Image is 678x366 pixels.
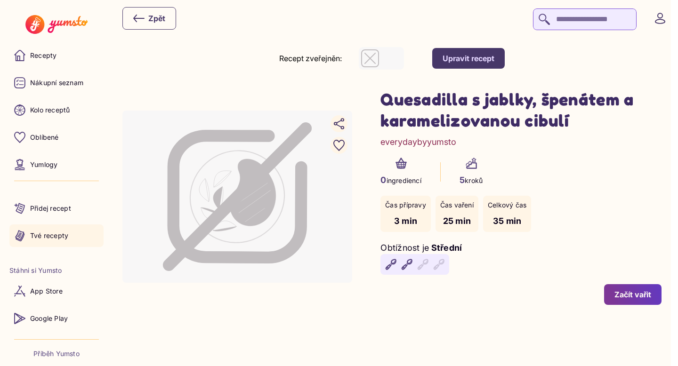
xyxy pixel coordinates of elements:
p: Oblíbené [30,133,59,142]
p: Čas přípravy [385,200,426,210]
img: Yumsto logo [25,15,87,34]
span: Střední [431,243,462,253]
button: Začít vařit [604,284,662,305]
div: Upravit recept [443,53,494,64]
span: 3 min [394,216,417,226]
a: Kolo receptů [9,99,104,121]
p: Kolo receptů [30,105,70,115]
p: Recepty [30,51,56,60]
a: Nákupní seznam [9,72,104,94]
button: Upravit recept [432,48,505,69]
p: Tvé recepty [30,231,68,240]
h1: Quesadilla s jablky, špenátem a karamelizovanou cibulí [380,88,662,131]
p: kroků [460,174,483,186]
span: 35 min [493,216,522,226]
p: Nákupní seznam [30,78,83,88]
a: Oblíbené [9,126,104,149]
label: Recept zveřejněn: [279,54,342,63]
p: Yumlogy [30,160,57,169]
a: Yumlogy [9,153,104,176]
li: Stáhni si Yumsto [9,266,104,275]
a: Tvé recepty [9,224,104,247]
p: Čas vaření [440,200,474,210]
a: Recepty [9,44,104,67]
p: Celkový čas [488,200,526,210]
span: 0 [380,175,386,185]
p: Google Play [30,314,68,323]
a: App Store [9,280,104,302]
p: Obtížnost je [380,241,429,254]
a: Google Play [9,307,104,330]
span: 25 min [443,216,471,226]
p: ingrediencí [380,174,421,186]
p: Přidej recept [30,204,71,213]
div: Začít vařit [614,289,651,300]
button: Zpět [122,7,176,30]
span: 5 [460,175,465,185]
a: Příběh Yumsto [33,349,80,358]
div: Zpět [133,13,165,24]
a: Přidej recept [9,197,104,220]
a: everydaybyyumsto [380,135,456,148]
p: App Store [30,286,63,296]
div: Image not available [122,111,352,283]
